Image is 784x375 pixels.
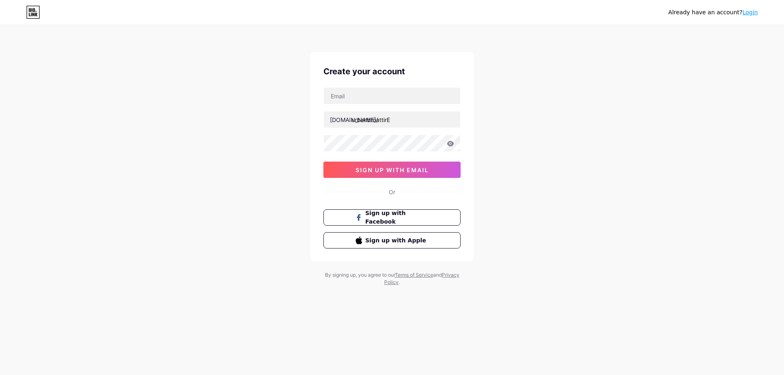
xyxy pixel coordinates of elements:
[324,88,460,104] input: Email
[323,232,461,249] button: Sign up with Apple
[395,272,433,278] a: Terms of Service
[323,65,461,78] div: Create your account
[742,9,758,16] a: Login
[323,162,461,178] button: sign up with email
[668,8,758,17] div: Already have an account?
[389,188,395,196] div: Or
[323,209,461,226] button: Sign up with Facebook
[365,236,429,245] span: Sign up with Apple
[324,111,460,128] input: username
[330,115,378,124] div: [DOMAIN_NAME]/
[365,209,429,226] span: Sign up with Facebook
[323,271,461,286] div: By signing up, you agree to our and .
[356,166,429,173] span: sign up with email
